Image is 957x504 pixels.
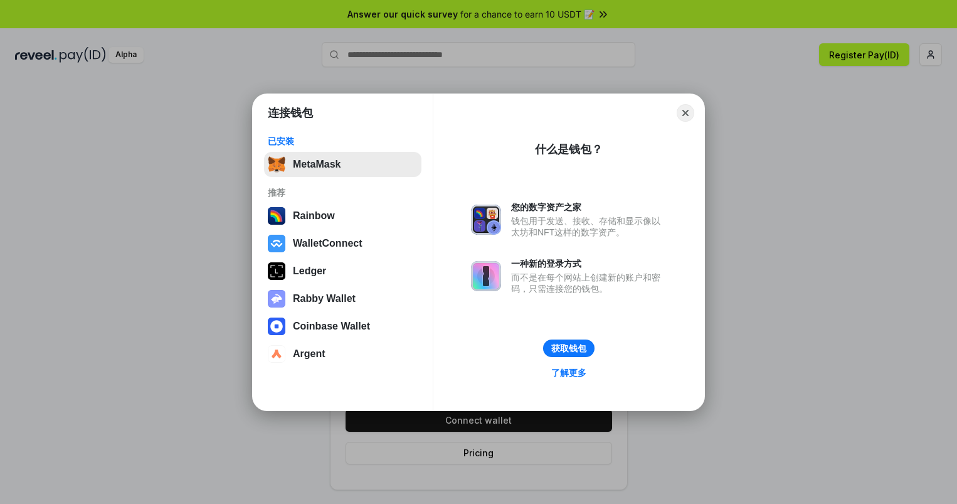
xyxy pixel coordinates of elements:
div: 什么是钱包？ [535,142,603,157]
div: Rainbow [293,210,335,222]
div: MetaMask [293,159,341,170]
div: 钱包用于发送、接收、存储和显示像以太坊和NFT这样的数字资产。 [511,215,667,238]
img: svg+xml,%3Csvg%20xmlns%3D%22http%3A%2F%2Fwww.w3.org%2F2000%2Fsvg%22%20fill%3D%22none%22%20viewBox... [268,290,285,308]
button: WalletConnect [264,231,421,256]
div: 了解更多 [551,367,586,378]
img: svg+xml,%3Csvg%20fill%3D%22none%22%20height%3D%2233%22%20viewBox%3D%220%200%2035%2033%22%20width%... [268,156,285,173]
button: MetaMask [264,152,421,177]
div: 获取钱包 [551,343,586,354]
img: svg+xml,%3Csvg%20xmlns%3D%22http%3A%2F%2Fwww.w3.org%2F2000%2Fsvg%22%20fill%3D%22none%22%20viewBox... [471,261,501,291]
img: svg+xml,%3Csvg%20width%3D%2228%22%20height%3D%2228%22%20viewBox%3D%220%200%2028%2028%22%20fill%3D... [268,345,285,363]
div: 而不是在每个网站上创建新的账户和密码，只需连接您的钱包。 [511,272,667,294]
img: svg+xml,%3Csvg%20width%3D%2228%22%20height%3D%2228%22%20viewBox%3D%220%200%2028%2028%22%20fill%3D... [268,318,285,335]
div: 您的数字资产之家 [511,201,667,213]
button: Coinbase Wallet [264,314,421,339]
div: Rabby Wallet [293,293,356,304]
img: svg+xml,%3Csvg%20width%3D%2228%22%20height%3D%2228%22%20viewBox%3D%220%200%2028%2028%22%20fill%3D... [268,235,285,252]
button: Close [677,104,694,122]
div: WalletConnect [293,238,362,249]
div: 一种新的登录方式 [511,258,667,269]
button: Ledger [264,259,421,284]
div: 已安装 [268,136,418,147]
img: svg+xml,%3Csvg%20xmlns%3D%22http%3A%2F%2Fwww.w3.org%2F2000%2Fsvg%22%20fill%3D%22none%22%20viewBox... [471,205,501,235]
button: Rabby Wallet [264,286,421,311]
div: 推荐 [268,187,418,198]
button: 获取钱包 [543,340,595,357]
div: Coinbase Wallet [293,321,370,332]
div: Ledger [293,265,326,277]
button: Rainbow [264,203,421,228]
h1: 连接钱包 [268,105,313,121]
button: Argent [264,341,421,367]
img: svg+xml,%3Csvg%20xmlns%3D%22http%3A%2F%2Fwww.w3.org%2F2000%2Fsvg%22%20width%3D%2228%22%20height%3... [268,262,285,280]
img: svg+xml,%3Csvg%20width%3D%22120%22%20height%3D%22120%22%20viewBox%3D%220%200%20120%20120%22%20fil... [268,207,285,225]
a: 了解更多 [544,365,594,381]
div: Argent [293,348,325,360]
